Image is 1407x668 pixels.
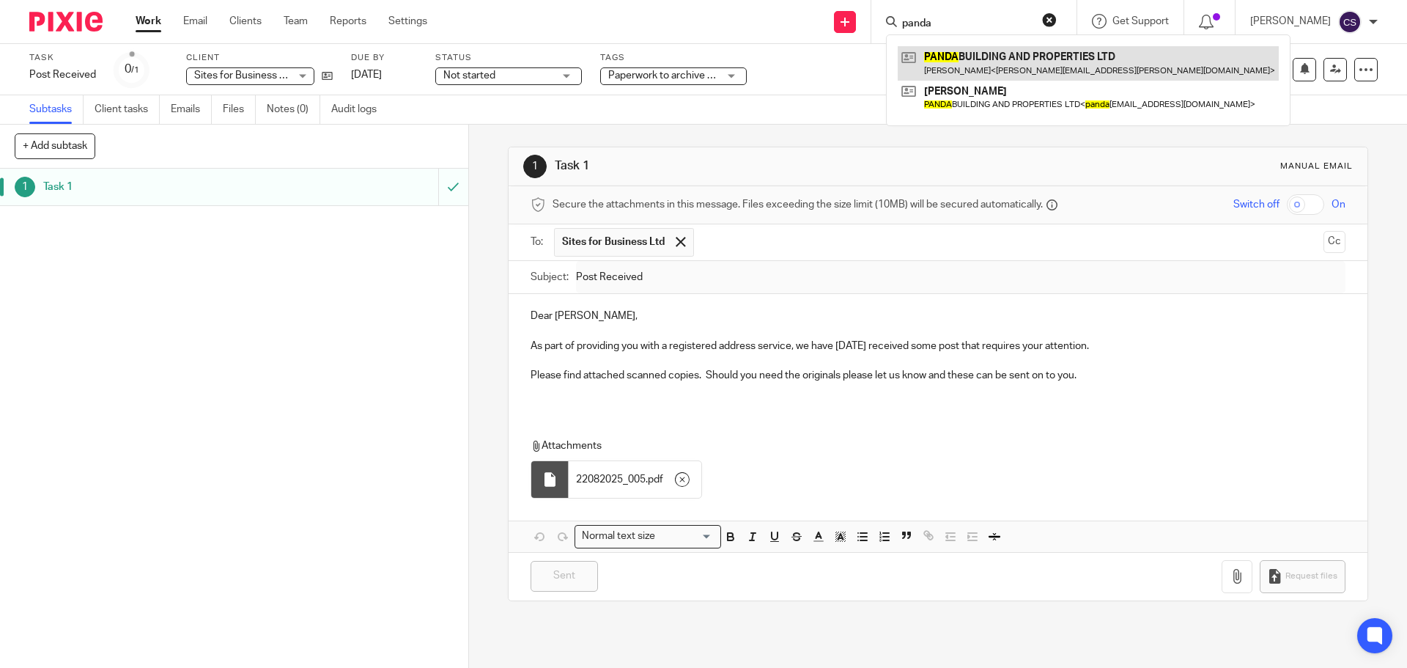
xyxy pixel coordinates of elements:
[1260,560,1345,593] button: Request files
[648,472,663,487] span: pdf
[15,177,35,197] div: 1
[186,52,333,64] label: Client
[531,561,598,592] input: Sent
[531,368,1345,383] p: Please find attached scanned copies. Should you need the originals please let us know and these c...
[1280,161,1353,172] div: Manual email
[578,529,658,544] span: Normal text size
[553,197,1043,212] span: Secure the attachments in this message. Files exceeding the size limit (10MB) will be secured aut...
[29,95,84,124] a: Subtasks
[1250,14,1331,29] p: [PERSON_NAME]
[523,155,547,178] div: 1
[125,61,139,78] div: 0
[562,235,665,249] span: Sites for Business Ltd
[575,525,721,548] div: Search for option
[351,70,382,80] span: [DATE]
[194,70,295,81] span: Sites for Business Ltd
[223,95,256,124] a: Files
[95,95,160,124] a: Client tasks
[531,309,1345,323] p: Dear [PERSON_NAME],
[531,270,569,285] label: Subject:
[29,52,96,64] label: Task
[1233,197,1279,212] span: Switch off
[183,14,207,29] a: Email
[608,70,747,81] span: Paperwork to archive or return
[331,95,388,124] a: Audit logs
[131,66,139,74] small: /1
[901,18,1033,31] input: Search
[660,529,712,544] input: Search for option
[351,52,417,64] label: Due by
[388,14,427,29] a: Settings
[531,438,1318,453] p: Attachments
[1042,12,1057,27] button: Clear
[171,95,212,124] a: Emails
[555,158,970,174] h1: Task 1
[29,12,103,32] img: Pixie
[267,95,320,124] a: Notes (0)
[1112,16,1169,26] span: Get Support
[1323,231,1345,253] button: Cc
[284,14,308,29] a: Team
[229,14,262,29] a: Clients
[15,133,95,158] button: + Add subtask
[330,14,366,29] a: Reports
[1285,570,1337,582] span: Request files
[531,235,547,249] label: To:
[576,472,646,487] span: 22082025_005
[443,70,495,81] span: Not started
[43,176,297,198] h1: Task 1
[29,67,96,82] div: Post Received
[1338,10,1362,34] img: svg%3E
[531,339,1345,353] p: As part of providing you with a registered address service, we have [DATE] received some post tha...
[1332,197,1345,212] span: On
[569,461,701,498] div: .
[435,52,582,64] label: Status
[136,14,161,29] a: Work
[600,52,747,64] label: Tags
